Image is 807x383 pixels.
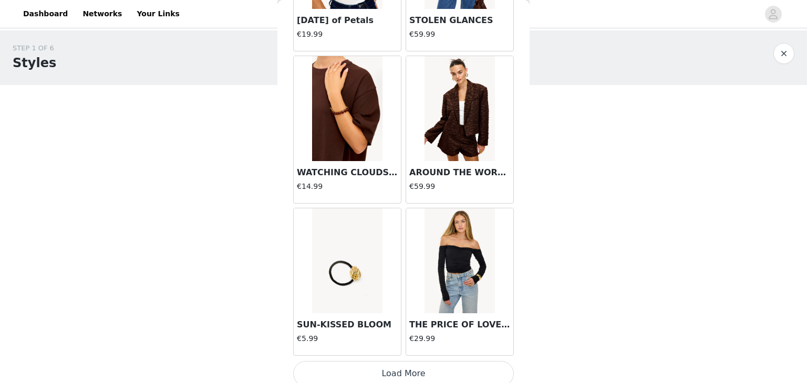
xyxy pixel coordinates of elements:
img: SUN-KISSED BLOOM [312,208,382,313]
img: THE PRICE OF LOVE - BLACK [425,208,494,313]
a: Networks [76,2,128,26]
div: avatar [768,6,778,23]
h3: WATCHING CLOUDS - Dark Brown [297,166,398,179]
h4: €5.99 [297,333,398,344]
img: AROUND THE WORLD WITH YOU [425,56,494,161]
img: WATCHING CLOUDS - Dark Brown [312,56,382,161]
h4: €29.99 [409,333,510,344]
h1: Styles [13,54,56,72]
h3: [DATE] of Petals [297,14,398,27]
a: Dashboard [17,2,74,26]
h3: THE PRICE OF LOVE - BLACK [409,318,510,331]
h3: SUN-KISSED BLOOM [297,318,398,331]
a: Your Links [130,2,186,26]
h4: €19.99 [297,29,398,40]
h3: AROUND THE WORLD WITH YOU [409,166,510,179]
div: STEP 1 OF 6 [13,43,56,54]
h4: €59.99 [409,181,510,192]
h4: €14.99 [297,181,398,192]
h3: STOLEN GLANCES [409,14,510,27]
h4: €59.99 [409,29,510,40]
